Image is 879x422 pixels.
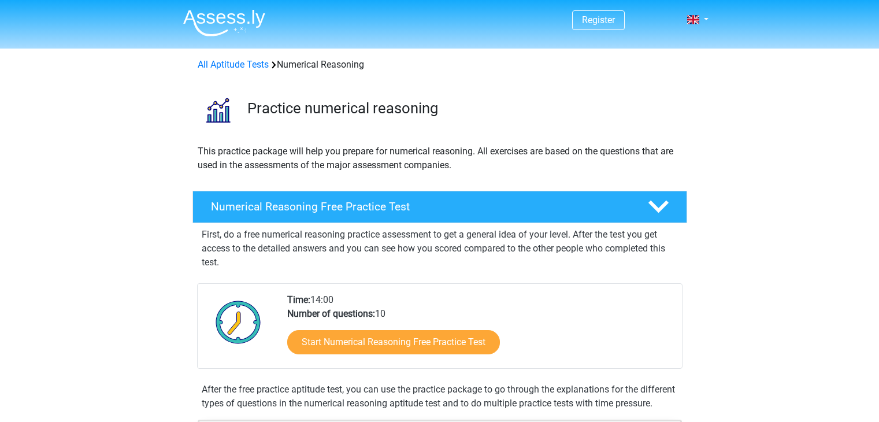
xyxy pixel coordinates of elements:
[193,86,242,135] img: numerical reasoning
[247,99,678,117] h3: Practice numerical reasoning
[209,293,268,351] img: Clock
[188,191,692,223] a: Numerical Reasoning Free Practice Test
[193,58,687,72] div: Numerical Reasoning
[197,383,683,410] div: After the free practice aptitude test, you can use the practice package to go through the explana...
[198,59,269,70] a: All Aptitude Tests
[287,294,310,305] b: Time:
[198,145,682,172] p: This practice package will help you prepare for numerical reasoning. All exercises are based on t...
[279,293,681,368] div: 14:00 10
[211,200,629,213] h4: Numerical Reasoning Free Practice Test
[582,14,615,25] a: Register
[287,330,500,354] a: Start Numerical Reasoning Free Practice Test
[287,308,375,319] b: Number of questions:
[202,228,678,269] p: First, do a free numerical reasoning practice assessment to get a general idea of your level. Aft...
[183,9,265,36] img: Assessly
